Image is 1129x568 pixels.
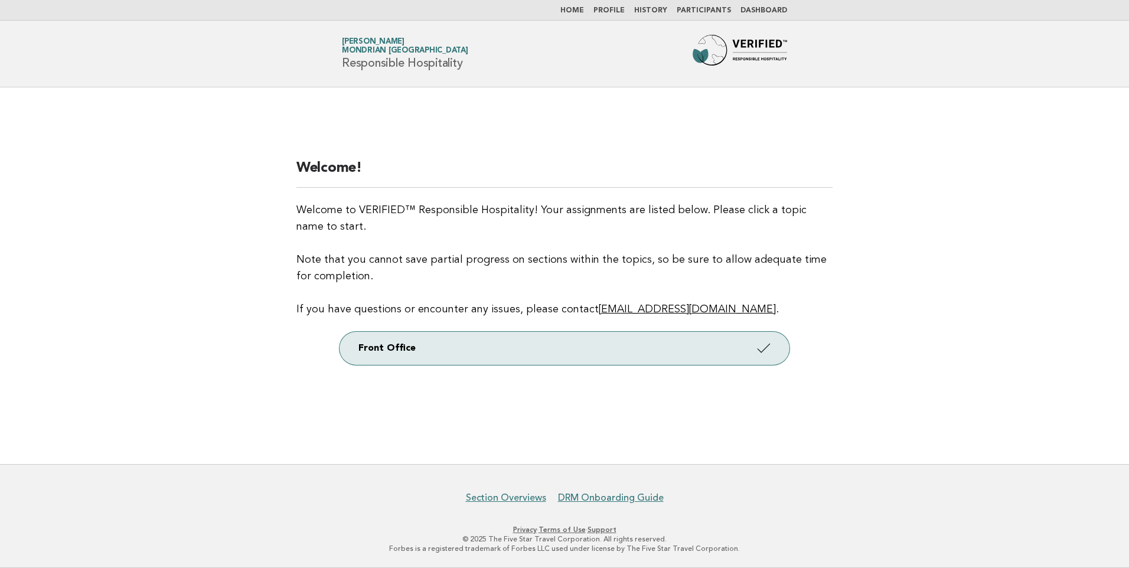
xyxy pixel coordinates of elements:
[677,7,731,14] a: Participants
[342,38,468,69] h1: Responsible Hospitality
[296,202,833,318] p: Welcome to VERIFIED™ Responsible Hospitality! Your assignments are listed below. Please click a t...
[203,534,926,544] p: © 2025 The Five Star Travel Corporation. All rights reserved.
[342,38,468,54] a: [PERSON_NAME]Mondrian [GEOGRAPHIC_DATA]
[539,525,586,534] a: Terms of Use
[634,7,667,14] a: History
[588,525,616,534] a: Support
[342,47,468,55] span: Mondrian [GEOGRAPHIC_DATA]
[203,544,926,553] p: Forbes is a registered trademark of Forbes LLC used under license by The Five Star Travel Corpora...
[599,304,776,315] a: [EMAIL_ADDRESS][DOMAIN_NAME]
[558,492,664,504] a: DRM Onboarding Guide
[560,7,584,14] a: Home
[340,332,789,365] a: Front Office
[740,7,787,14] a: Dashboard
[466,492,546,504] a: Section Overviews
[203,525,926,534] p: · ·
[513,525,537,534] a: Privacy
[693,35,787,73] img: Forbes Travel Guide
[296,159,833,188] h2: Welcome!
[593,7,625,14] a: Profile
